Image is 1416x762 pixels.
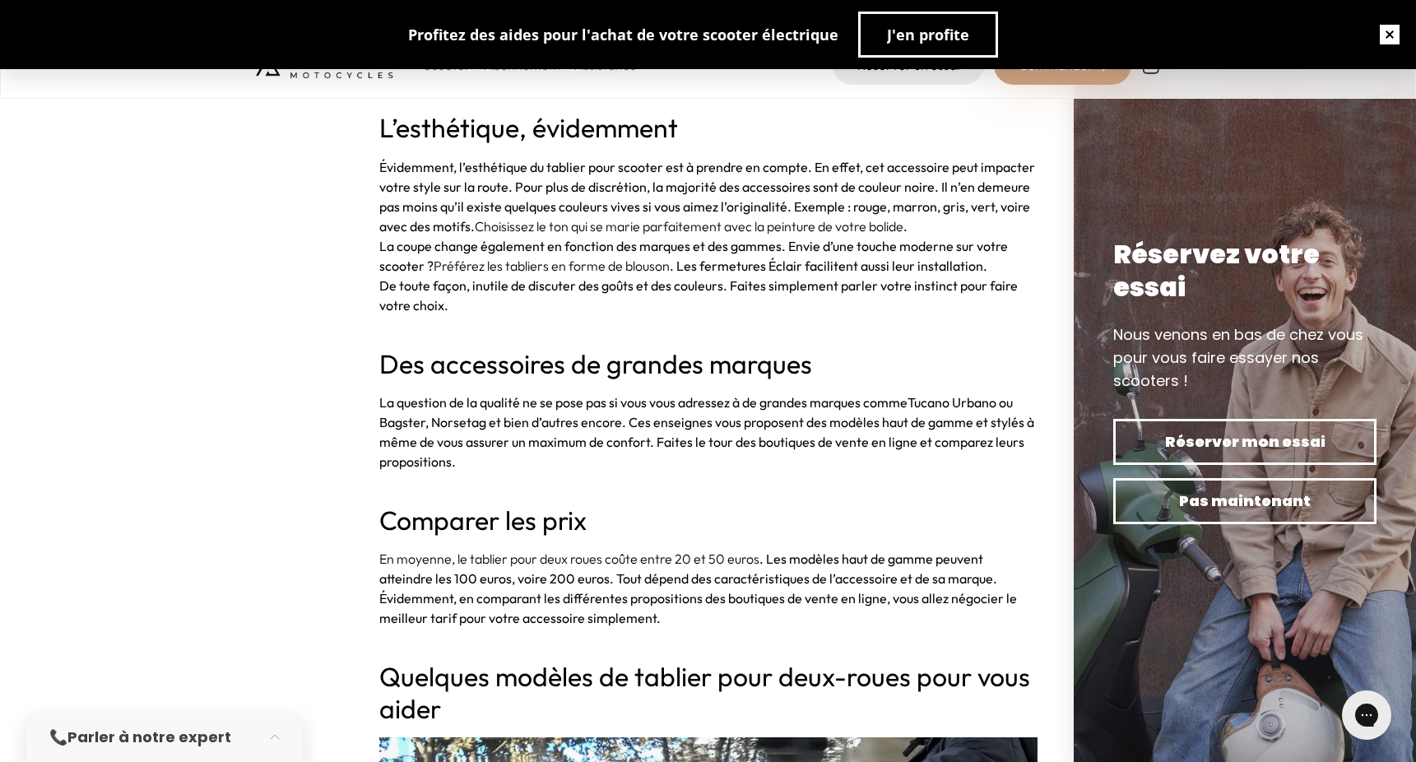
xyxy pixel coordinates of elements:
iframe: Gorgias live chat messenger [1334,685,1400,746]
span: Comparer les prix [379,504,587,537]
span: L’esthétique, évidemment [379,111,678,144]
span: De toute façon, inutile de discuter des goûts et des couleurs. Faites simplement parler votre ins... [379,277,1018,314]
p: Choisissez le ton qui se marie parfaitement avec la peinture de votre bolide [379,157,1038,236]
span: La coupe change également en fonction des marques et des gammes. Envie d’une touche moderne sur v... [379,238,1008,274]
span: . [903,218,908,235]
p: En moyenne, le tablier pour deux roues coûte entre 20 et 50 euros [379,549,1038,628]
span: Quelques modèles de tablier pour deux-roues pour vous aider [379,660,1030,724]
p: Préférez les tabliers en forme de blouson [379,236,1038,276]
span: Évidemment, l’esthétique du tablier pour scooter est à prendre en compte. En effet, cet accessoir... [379,159,1035,235]
span: Des accessoires de grandes marques [379,347,812,380]
b: La question de la qualité ne se pose pas si vous vous adressez à de grandes marques comme [379,394,908,411]
span: . Les fermetures Éclair facilitent aussi leur installation. [670,258,987,274]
